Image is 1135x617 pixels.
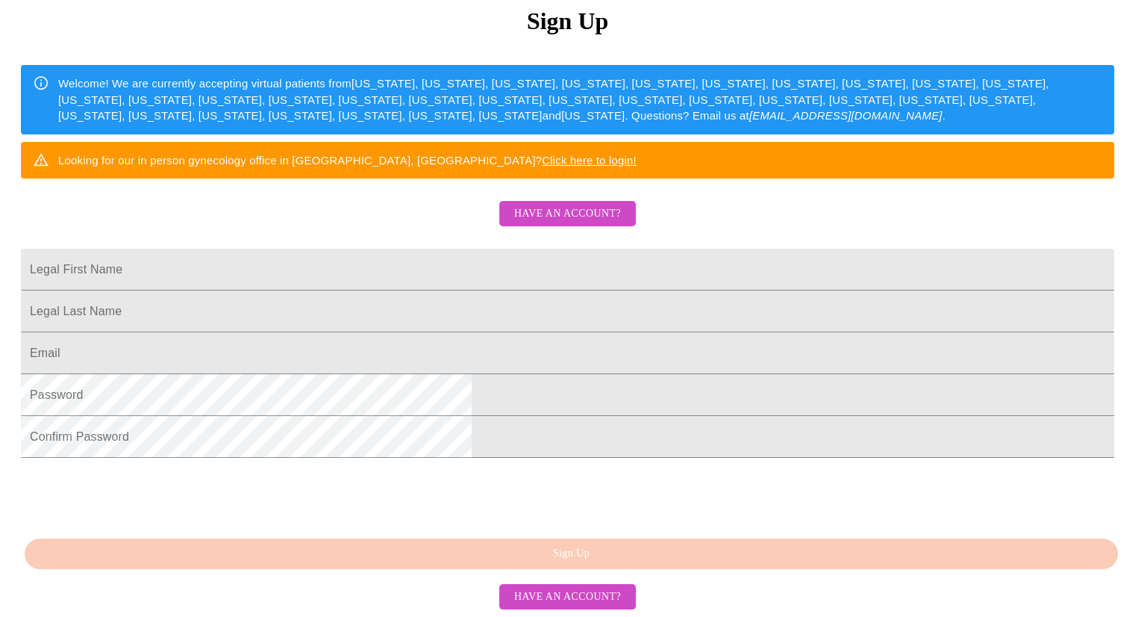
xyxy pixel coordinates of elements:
a: Have an account? [495,217,640,230]
em: [EMAIL_ADDRESS][DOMAIN_NAME] [749,109,942,122]
div: Welcome! We are currently accepting virtual patients from [US_STATE], [US_STATE], [US_STATE], [US... [58,69,1102,129]
button: Have an account? [499,584,636,610]
a: Click here to login! [542,154,637,167]
a: Have an account? [495,589,640,602]
iframe: reCAPTCHA [21,465,248,524]
span: Have an account? [514,588,621,607]
span: Have an account? [514,205,621,223]
button: Have an account? [499,201,636,227]
div: Looking for our in person gynecology office in [GEOGRAPHIC_DATA], [GEOGRAPHIC_DATA]? [58,146,637,174]
h3: Sign Up [21,7,1114,35]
